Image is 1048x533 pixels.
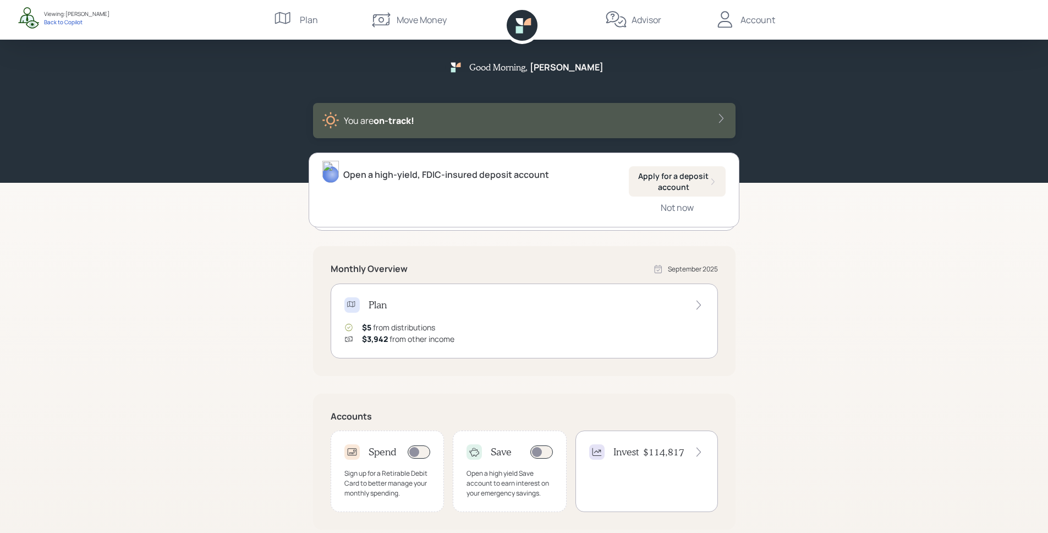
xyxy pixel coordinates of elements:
[668,264,718,274] div: September 2025
[344,469,431,498] div: Sign up for a Retirable Debit Card to better manage your monthly spending.
[530,62,603,73] h5: [PERSON_NAME]
[362,334,388,344] span: $3,942
[44,18,109,26] div: Back to Copilot
[638,171,717,192] div: Apply for a deposit account
[344,114,414,127] div: You are
[322,161,339,183] img: james-distasi-headshot.png
[44,10,109,18] div: Viewing: [PERSON_NAME]
[397,13,447,26] div: Move Money
[362,322,435,333] div: from distributions
[629,166,726,197] button: Apply for a deposit account
[632,13,661,26] div: Advisor
[467,469,553,498] div: Open a high yield Save account to earn interest on your emergency savings.
[643,446,684,458] h4: $114,817
[322,112,339,129] img: sunny-XHVQM73Q.digested.png
[300,13,318,26] div: Plan
[740,13,775,26] div: Account
[362,333,454,345] div: from other income
[369,299,387,311] h4: Plan
[362,322,371,333] span: $5
[613,446,639,458] h4: Invest
[331,264,408,274] h5: Monthly Overview
[331,411,718,422] h5: Accounts
[491,446,512,458] h4: Save
[469,62,528,72] h5: Good Morning ,
[374,115,414,127] span: on‑track!
[661,202,694,214] div: Not now
[369,446,397,458] h4: Spend
[343,168,549,181] div: Open a high-yield, FDIC-insured deposit account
